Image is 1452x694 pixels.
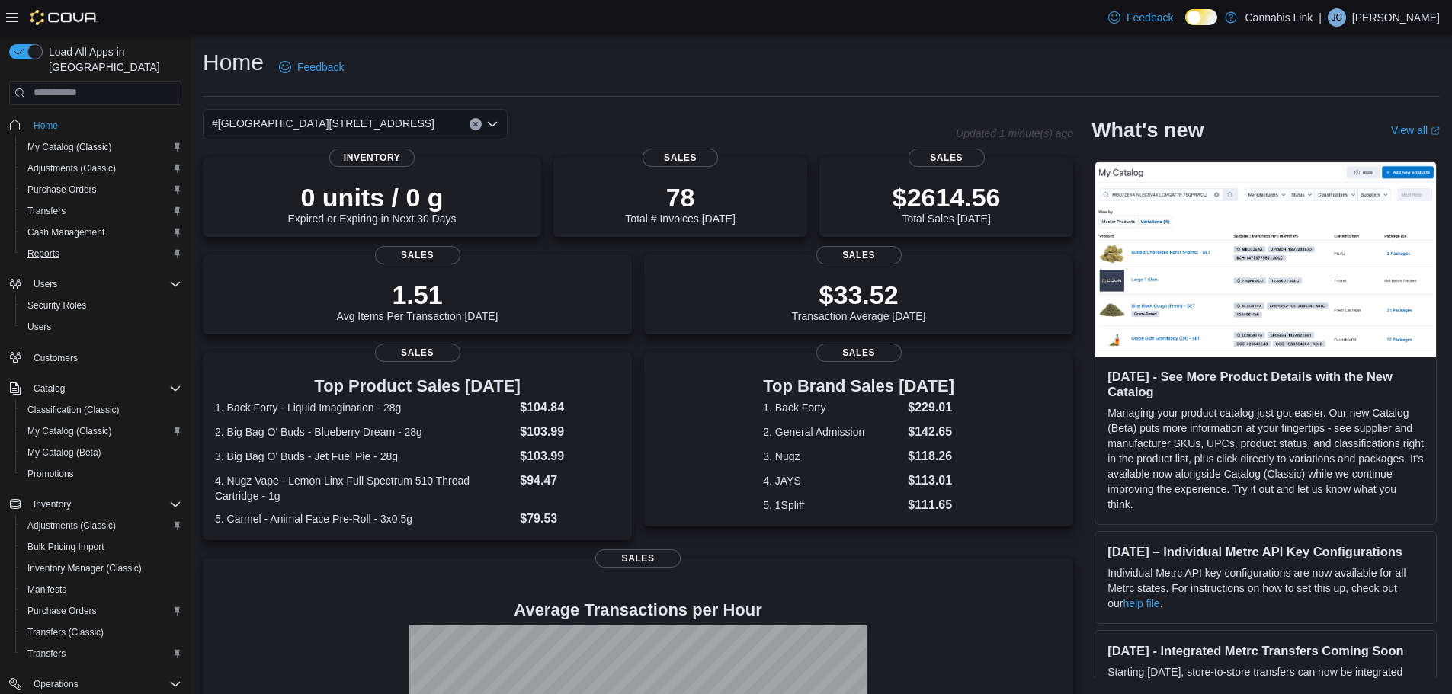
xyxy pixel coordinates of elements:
span: Security Roles [27,299,86,312]
a: Bulk Pricing Import [21,538,111,556]
button: Customers [3,347,188,369]
div: Total Sales [DATE] [893,182,1001,225]
button: Adjustments (Classic) [15,515,188,536]
span: Classification (Classic) [21,401,181,419]
a: Home [27,117,64,135]
a: Inventory Manager (Classic) [21,559,148,577]
span: Customers [27,348,181,367]
button: Bulk Pricing Import [15,536,188,558]
span: Promotions [21,465,181,483]
h1: Home [203,47,264,78]
span: My Catalog (Classic) [27,425,112,437]
svg: External link [1431,126,1440,136]
span: My Catalog (Beta) [21,443,181,462]
span: Inventory [34,498,71,510]
button: Catalog [27,379,71,398]
span: Bulk Pricing Import [21,538,181,556]
a: My Catalog (Classic) [21,138,118,156]
dd: $103.99 [520,423,620,441]
p: [PERSON_NAME] [1352,8,1440,27]
button: Classification (Classic) [15,399,188,421]
p: $2614.56 [893,182,1001,213]
a: Transfers [21,644,72,663]
span: Sales [375,246,460,264]
dd: $104.84 [520,398,620,417]
a: help file [1123,597,1159,609]
dt: 4. Nugz Vape - Lemon Linx Full Spectrum 510 Thread Cartridge - 1g [215,473,514,504]
p: $33.52 [792,280,926,310]
button: Transfers [15,643,188,664]
a: Classification (Classic) [21,401,126,419]
dt: 1. Back Forty [763,400,902,415]
button: Purchase Orders [15,600,188,622]
a: Users [21,318,57,336]
span: Operations [34,678,79,690]
span: Sales [595,549,681,568]
button: Transfers [15,200,188,222]
a: Adjustments (Classic) [21,159,122,177]
span: Purchase Orders [21,181,181,199]
span: #[GEOGRAPHIC_DATA][STREET_ADDRESS] [212,114,434,133]
span: Transfers [21,202,181,220]
span: Adjustments (Classic) [21,517,181,535]
p: Managing your product catalog just got easier. Our new Catalog (Beta) puts more information at yo... [1107,405,1424,512]
button: Purchase Orders [15,179,188,200]
span: Promotions [27,468,74,480]
button: Users [3,273,188,295]
span: JC [1332,8,1343,27]
span: Security Roles [21,296,181,315]
span: Transfers (Classic) [27,626,104,638]
img: Cova [30,10,98,25]
a: Manifests [21,580,72,599]
dt: 1. Back Forty - Liquid Imagination - 28g [215,400,514,415]
button: My Catalog (Classic) [15,421,188,442]
button: Security Roles [15,295,188,316]
div: Expired or Expiring in Next 30 Days [288,182,457,225]
span: Bulk Pricing Import [27,541,104,553]
span: Sales [375,344,460,362]
span: Cash Management [21,223,181,241]
span: Users [27,275,181,293]
a: Promotions [21,465,80,483]
span: Transfers [27,648,66,660]
span: Home [34,120,58,132]
span: Purchase Orders [27,605,97,617]
a: View allExternal link [1391,124,1440,136]
span: Reports [21,245,181,263]
h3: Top Product Sales [DATE] [215,377,620,395]
a: Security Roles [21,296,92,315]
button: My Catalog (Beta) [15,442,188,463]
button: My Catalog (Classic) [15,136,188,158]
a: Transfers (Classic) [21,623,110,641]
span: Adjustments (Classic) [21,159,181,177]
span: Inventory [329,149,415,167]
dt: 3. Nugz [763,449,902,464]
span: Manifests [27,584,66,596]
dt: 3. Big Bag O' Buds - Jet Fuel Pie - 28g [215,449,514,464]
dt: 5. Carmel - Animal Face Pre-Roll - 3x0.5g [215,511,514,526]
button: Users [15,316,188,337]
span: Reports [27,248,59,260]
span: My Catalog (Classic) [21,138,181,156]
p: Updated 1 minute(s) ago [956,127,1073,139]
dd: $79.53 [520,510,620,528]
dd: $229.01 [908,398,954,417]
span: Transfers [27,205,66,217]
span: Inventory Manager (Classic) [27,562,142,574]
a: Feedback [273,52,350,82]
a: Reports [21,245,66,263]
a: Purchase Orders [21,181,103,199]
div: Jenna Coles [1328,8,1346,27]
p: Cannabis Link [1245,8,1313,27]
span: Users [27,321,51,333]
button: Transfers (Classic) [15,622,188,643]
button: Manifests [15,579,188,600]
h3: [DATE] – Individual Metrc API Key Configurations [1107,544,1424,559]
dd: $94.47 [520,472,620,490]
span: Catalog [34,382,65,395]
div: Avg Items Per Transaction [DATE] [337,280,498,322]
dd: $118.26 [908,447,954,465]
span: Sales [816,246,902,264]
span: Customers [34,352,78,364]
span: Users [21,318,181,336]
